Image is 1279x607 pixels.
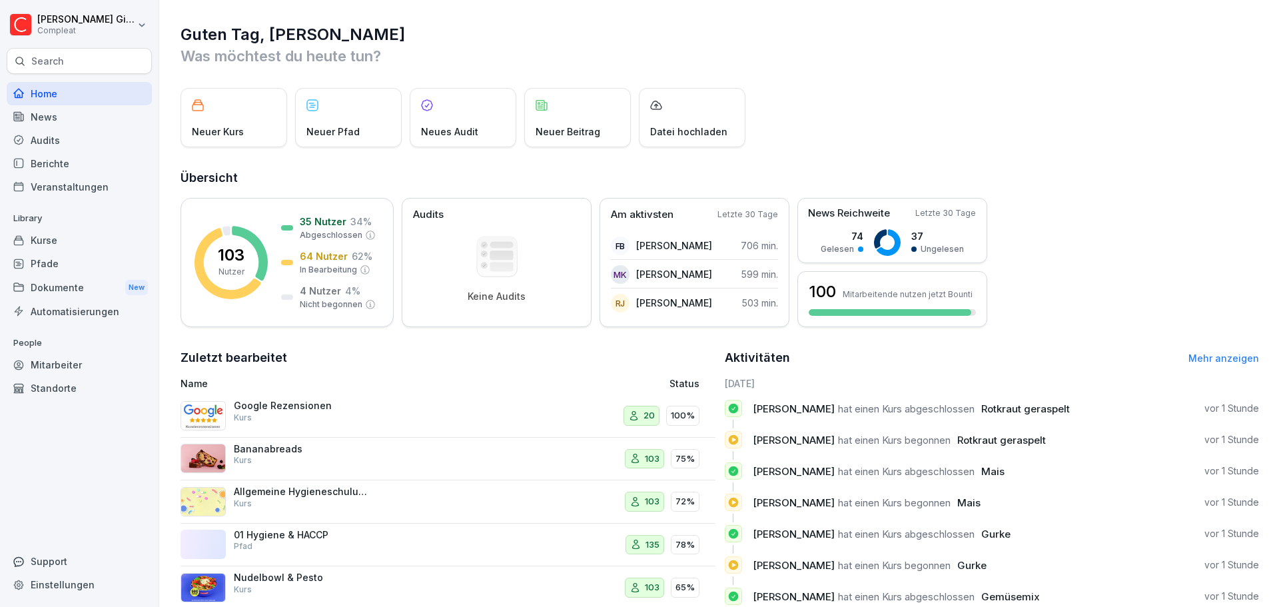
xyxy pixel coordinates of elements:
[536,125,600,139] p: Neuer Beitrag
[181,24,1259,45] h1: Guten Tag, [PERSON_NAME]
[7,82,152,105] a: Home
[181,487,226,516] img: pnxrhsgnynh33lkwpecije13.png
[1204,590,1259,603] p: vor 1 Stunde
[181,348,715,367] h2: Zuletzt bearbeitet
[234,443,367,455] p: Bananabreads
[1204,496,1259,509] p: vor 1 Stunde
[957,434,1046,446] span: Rotkraut geraspelt
[306,125,360,139] p: Neuer Pfad
[1204,527,1259,540] p: vor 1 Stunde
[753,590,835,603] span: [PERSON_NAME]
[234,486,367,498] p: Allgemeine Hygieneschulung (nach LMHV §4)
[7,175,152,199] div: Veranstaltungen
[650,125,727,139] p: Datei hochladen
[300,249,348,263] p: 64 Nutzer
[636,296,712,310] p: [PERSON_NAME]
[7,376,152,400] a: Standorte
[181,376,516,390] p: Name
[7,208,152,229] p: Library
[7,252,152,275] a: Pfade
[352,249,372,263] p: 62 %
[669,376,699,390] p: Status
[192,125,244,139] p: Neuer Kurs
[181,438,715,481] a: BananabreadsKurs10375%
[921,243,964,255] p: Ungelesen
[753,528,835,540] span: [PERSON_NAME]
[234,529,367,541] p: 01 Hygiene & HACCP
[181,444,226,473] img: gbza9u3srtk7261bb70snsy5.png
[181,401,226,430] img: ezj0ajshtlh7hpy4qvboyc13.png
[753,559,835,572] span: [PERSON_NAME]
[725,348,790,367] h2: Aktivitäten
[838,559,951,572] span: hat einen Kurs begonnen
[181,394,715,438] a: Google RezensionenKurs20100%
[725,376,1260,390] h6: [DATE]
[181,169,1259,187] h2: Übersicht
[838,434,951,446] span: hat einen Kurs begonnen
[675,538,695,552] p: 78%
[611,207,673,223] p: Am aktivsten
[753,496,835,509] span: [PERSON_NAME]
[611,265,630,284] div: MK
[636,239,712,253] p: [PERSON_NAME]
[838,590,975,603] span: hat einen Kurs abgeschlossen
[7,129,152,152] a: Audits
[350,215,372,229] p: 34 %
[234,454,252,466] p: Kurs
[753,402,835,415] span: [PERSON_NAME]
[645,452,659,466] p: 103
[300,229,362,241] p: Abgeschlossen
[7,105,152,129] a: News
[7,300,152,323] a: Automatisierungen
[234,498,252,510] p: Kurs
[717,209,778,221] p: Letzte 30 Tage
[7,353,152,376] a: Mitarbeiter
[1204,558,1259,572] p: vor 1 Stunde
[7,229,152,252] a: Kurse
[821,243,854,255] p: Gelesen
[636,267,712,281] p: [PERSON_NAME]
[181,45,1259,67] p: Was möchtest du heute tun?
[234,584,252,596] p: Kurs
[1188,352,1259,364] a: Mehr anzeigen
[234,572,367,584] p: Nudelbowl & Pesto
[742,296,778,310] p: 503 min.
[843,289,973,299] p: Mitarbeitende nutzen jetzt Bounti
[1204,464,1259,478] p: vor 1 Stunde
[671,409,695,422] p: 100%
[37,26,135,35] p: Compleat
[957,496,981,509] span: Mais
[300,215,346,229] p: 35 Nutzer
[675,495,695,508] p: 72%
[181,524,715,567] a: 01 Hygiene & HACCPPfad13578%
[7,152,152,175] a: Berichte
[234,400,367,412] p: Google Rezensionen
[7,275,152,300] div: Dokumente
[645,495,659,508] p: 103
[1204,402,1259,415] p: vor 1 Stunde
[643,409,655,422] p: 20
[181,480,715,524] a: Allgemeine Hygieneschulung (nach LMHV §4)Kurs10372%
[234,540,252,552] p: Pfad
[809,281,836,303] h3: 100
[1204,433,1259,446] p: vor 1 Stunde
[413,207,444,223] p: Audits
[808,206,890,221] p: News Reichweite
[7,332,152,354] p: People
[300,299,362,310] p: Nicht begonnen
[37,14,135,25] p: [PERSON_NAME] Gimpel
[741,239,778,253] p: 706 min.
[300,284,341,298] p: 4 Nutzer
[981,465,1005,478] span: Mais
[234,412,252,424] p: Kurs
[753,434,835,446] span: [PERSON_NAME]
[345,284,360,298] p: 4 %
